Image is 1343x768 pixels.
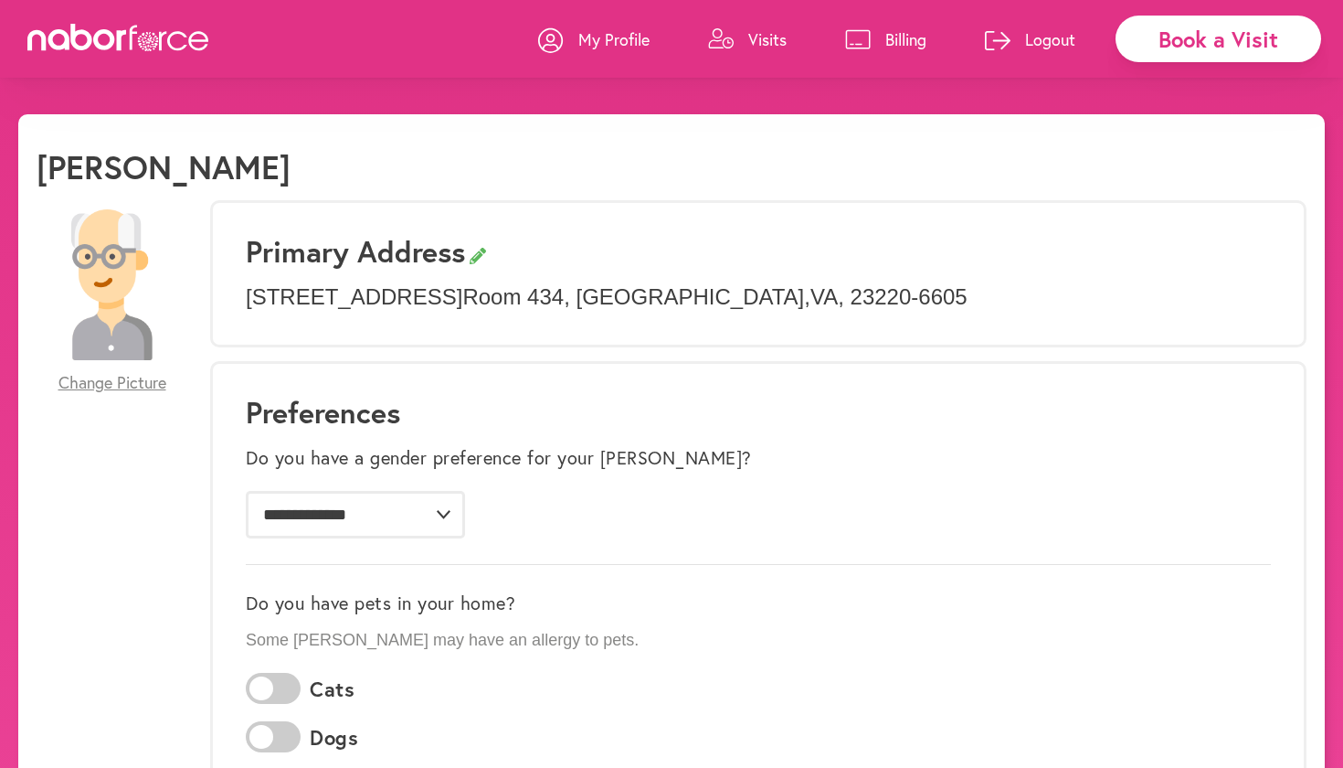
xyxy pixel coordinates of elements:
p: Visits [748,28,787,50]
p: My Profile [578,28,650,50]
label: Do you have a gender preference for your [PERSON_NAME]? [246,447,752,469]
p: Some [PERSON_NAME] may have an allergy to pets. [246,631,1271,651]
label: Cats [310,677,354,701]
p: Billing [885,28,926,50]
img: 28479a6084c73c1d882b58007db4b51f.png [37,209,187,360]
a: Logout [985,12,1075,67]
h1: [PERSON_NAME] [37,147,291,187]
label: Dogs [310,726,358,750]
h3: Primary Address [246,234,1271,269]
label: Do you have pets in your home? [246,592,515,614]
p: [STREET_ADDRESS] Room 434 , [GEOGRAPHIC_DATA] , VA , 23220-6605 [246,284,1271,311]
p: Logout [1025,28,1075,50]
a: My Profile [538,12,650,67]
a: Billing [845,12,926,67]
a: Visits [708,12,787,67]
span: Change Picture [58,373,166,393]
div: Book a Visit [1116,16,1321,62]
h1: Preferences [246,395,1271,430]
